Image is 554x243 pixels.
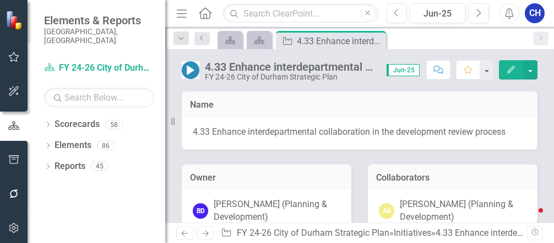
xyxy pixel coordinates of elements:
div: Jun-25 [414,7,461,20]
div: BD [193,203,208,219]
h3: Name [190,100,529,110]
input: Search Below... [44,88,154,107]
h3: Owner [190,173,343,183]
a: Reports [55,160,85,173]
button: CH [525,3,545,23]
h3: Collaborators [376,173,529,183]
img: In Progress [182,61,199,79]
div: FY 24-26 City of Durham Strategic Plan [205,73,376,81]
button: Jun-25 [410,3,465,23]
div: 45 [91,162,108,171]
input: Search ClearPoint... [223,4,378,23]
span: Jun-25 [387,64,420,76]
div: AA [379,203,394,219]
small: [GEOGRAPHIC_DATA], [GEOGRAPHIC_DATA] [44,27,154,45]
a: FY 24-26 City of Durham Strategic Plan [237,228,389,238]
div: [PERSON_NAME] (Planning & Development) [400,198,526,224]
a: FY 24-26 City of Durham Strategic Plan [44,62,154,75]
div: 4.33 Enhance interdepartmental collaboration in the development review process [297,34,383,48]
div: [PERSON_NAME] (Planning & Development) [214,198,340,224]
span: 4.33 Enhance interdepartmental collaboration in the development review process [193,126,526,139]
div: 58 [105,120,123,129]
img: ClearPoint Strategy [6,10,25,30]
div: 86 [97,141,115,150]
a: Elements [55,139,91,152]
span: Elements & Reports [44,14,154,27]
iframe: Intercom live chat [517,205,543,232]
div: 4.33 Enhance interdepartmental collaboration in the development review process [205,61,376,73]
a: Initiatives [394,228,431,238]
a: Scorecards [55,118,100,131]
div: » » [221,227,526,240]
